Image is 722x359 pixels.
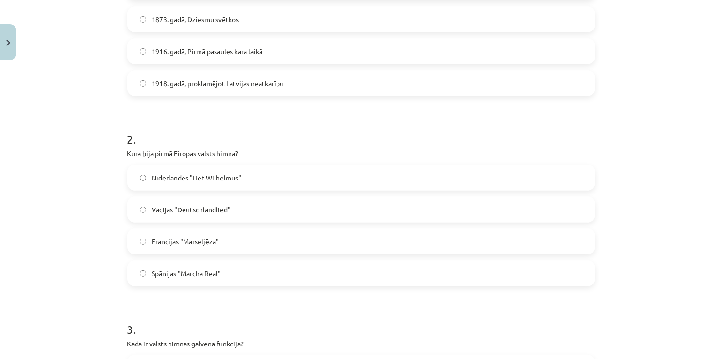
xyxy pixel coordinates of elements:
span: Spānijas "Marcha Real" [152,269,221,279]
span: Francijas "Marseljēza" [152,237,219,247]
h1: 2 . [127,116,595,146]
span: 1918. gadā, proklamējot Latvijas neatkarību [152,78,284,89]
input: 1918. gadā, proklamējot Latvijas neatkarību [140,80,146,87]
span: 1916. gadā, Pirmā pasaules kara laikā [152,46,263,57]
img: icon-close-lesson-0947bae3869378f0d4975bcd49f059093ad1ed9edebbc8119c70593378902aed.svg [6,40,10,46]
span: Vācijas "Deutschlandlied" [152,205,231,215]
p: Kura bija pirmā Eiropas valsts himna? [127,149,595,159]
p: Kāda ir valsts himnas galvenā funkcija? [127,339,595,349]
input: Spānijas "Marcha Real" [140,270,146,277]
input: Nīderlandes "Het Wilhelmus" [140,175,146,181]
input: 1916. gadā, Pirmā pasaules kara laikā [140,48,146,55]
input: Vācijas "Deutschlandlied" [140,207,146,213]
input: 1873. gadā, Dziesmu svētkos [140,16,146,23]
span: 1873. gadā, Dziesmu svētkos [152,15,239,25]
h1: 3 . [127,306,595,336]
span: Nīderlandes "Het Wilhelmus" [152,173,242,183]
input: Francijas "Marseljēza" [140,239,146,245]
